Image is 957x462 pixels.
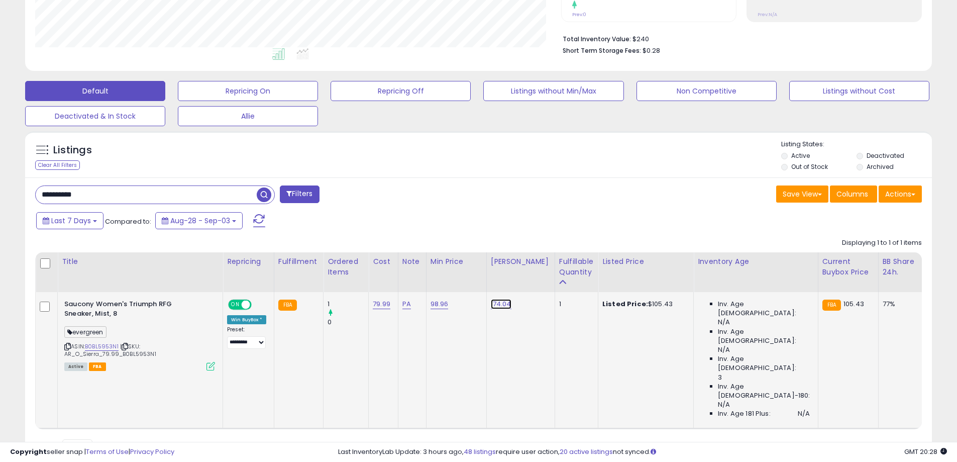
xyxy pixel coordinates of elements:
span: All listings currently available for purchase on Amazon [64,362,87,371]
div: 77% [883,300,916,309]
button: Save View [776,186,828,203]
span: N/A [718,400,730,409]
button: Columns [830,186,877,203]
span: Compared to: [105,217,151,226]
span: | SKU: AR_O_Sierra_79.99_B0BL5953N1 [64,342,156,357]
b: Short Term Storage Fees: [563,46,641,55]
label: Out of Stock [791,162,828,171]
b: Saucony Women's Triumph RFG Sneaker, Mist, 8 [64,300,186,321]
p: Listing States: [781,140,932,149]
div: Inventory Age [698,256,813,267]
a: Privacy Policy [130,447,174,456]
h5: Listings [53,143,92,157]
div: Ordered Items [328,256,364,278]
span: Inv. Age [DEMOGRAPHIC_DATA]: [718,354,810,373]
b: Total Inventory Value: [563,35,631,43]
div: ASIN: [64,300,215,369]
div: Clear All Filters [35,160,80,170]
div: 0 [328,318,368,327]
a: 20 active listings [560,447,613,456]
span: OFF [250,301,266,309]
button: Allie [178,106,318,126]
div: Min Price [431,256,482,267]
label: Archived [867,162,894,171]
span: evergreen [64,326,107,338]
div: Repricing [227,256,270,267]
button: Repricing On [178,81,318,101]
span: ON [229,301,242,309]
label: Deactivated [867,151,904,160]
span: Inv. Age [DEMOGRAPHIC_DATA]: [718,300,810,318]
div: Displaying 1 to 1 of 1 items [842,238,922,248]
span: FBA [89,362,106,371]
b: Listed Price: [602,299,648,309]
li: $240 [563,32,914,44]
button: Listings without Min/Max [483,81,623,101]
div: Current Buybox Price [822,256,874,278]
span: Aug-28 - Sep-03 [170,216,230,226]
small: FBA [822,300,841,311]
button: Listings without Cost [789,81,929,101]
button: Aug-28 - Sep-03 [155,212,243,229]
div: [PERSON_NAME] [491,256,551,267]
div: $105.43 [602,300,686,309]
a: PA [402,299,411,309]
span: 3 [718,373,722,382]
button: Actions [879,186,922,203]
span: N/A [718,318,730,327]
div: Listed Price [602,256,689,267]
small: Prev: 0 [572,12,586,18]
div: Note [402,256,422,267]
button: Non Competitive [636,81,777,101]
div: seller snap | | [10,447,174,457]
button: Last 7 Days [36,212,103,229]
div: Title [62,256,219,267]
span: 2025-09-12 20:28 GMT [904,447,947,456]
strong: Copyright [10,447,47,456]
label: Active [791,151,810,160]
span: Inv. Age [DEMOGRAPHIC_DATA]: [718,327,810,345]
button: Filters [280,186,319,203]
div: 1 [328,300,368,309]
a: 79.99 [373,299,390,309]
small: Prev: N/A [758,12,777,18]
a: 98.96 [431,299,449,309]
div: Fulfillable Quantity [559,256,594,278]
button: Deactivated & In Stock [25,106,165,126]
span: N/A [718,345,730,354]
small: FBA [278,300,297,311]
div: 1 [559,300,590,309]
a: Terms of Use [86,447,129,456]
button: Default [25,81,165,101]
span: Inv. Age [DEMOGRAPHIC_DATA]-180: [718,382,810,400]
div: Fulfillment [278,256,319,267]
a: B0BL5953N1 [85,342,119,351]
span: 105.43 [843,299,864,309]
div: Preset: [227,326,266,349]
span: Last 7 Days [51,216,91,226]
div: BB Share 24h. [883,256,919,278]
div: Cost [373,256,394,267]
span: Columns [836,189,868,199]
a: 48 listings [464,447,496,456]
div: Win BuyBox * [227,315,266,324]
div: Last InventoryLab Update: 3 hours ago, require user action, not synced. [338,447,947,457]
span: $0.28 [643,46,660,55]
span: Inv. Age 181 Plus: [718,409,771,418]
span: N/A [798,409,810,418]
button: Repricing Off [331,81,471,101]
a: 174.04 [491,299,511,309]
